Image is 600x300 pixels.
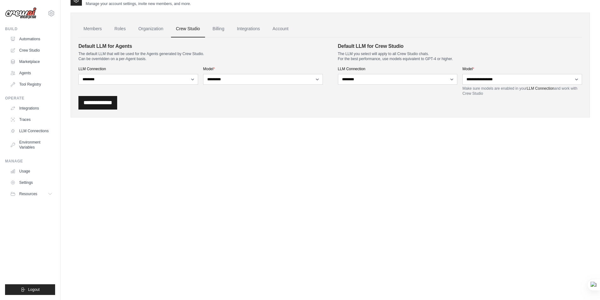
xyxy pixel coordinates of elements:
[19,191,37,196] span: Resources
[8,103,55,113] a: Integrations
[8,34,55,44] a: Automations
[8,126,55,136] a: LLM Connections
[78,42,323,50] h4: Default LLM for Agents
[5,159,55,164] div: Manage
[8,68,55,78] a: Agents
[78,51,323,61] p: The default LLM that will be used for the Agents generated by Crew Studio. Can be overridden on a...
[8,178,55,188] a: Settings
[109,20,131,37] a: Roles
[8,45,55,55] a: Crew Studio
[267,20,294,37] a: Account
[527,86,554,91] a: LLM Connection
[232,20,265,37] a: Integrations
[338,66,458,71] label: LLM Connection
[462,66,582,71] label: Model
[462,86,582,96] p: Make sure models are enabled in your and work with Crew Studio
[8,189,55,199] button: Resources
[338,42,582,50] h4: Default LLM for Crew Studio
[203,66,323,71] label: Model
[338,51,582,61] p: The LLM you select will apply to all Crew Studio chats. For the best performance, use models equi...
[208,20,229,37] a: Billing
[8,166,55,176] a: Usage
[569,270,600,300] iframe: Chat Widget
[28,287,40,292] span: Logout
[86,1,191,6] p: Manage your account settings, invite new members, and more.
[78,66,198,71] label: LLM Connection
[133,20,168,37] a: Organization
[78,20,107,37] a: Members
[5,26,55,31] div: Build
[8,79,55,89] a: Tool Registry
[8,115,55,125] a: Traces
[5,7,37,19] img: Logo
[8,137,55,152] a: Environment Variables
[8,57,55,67] a: Marketplace
[171,20,205,37] a: Crew Studio
[5,284,55,295] button: Logout
[5,96,55,101] div: Operate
